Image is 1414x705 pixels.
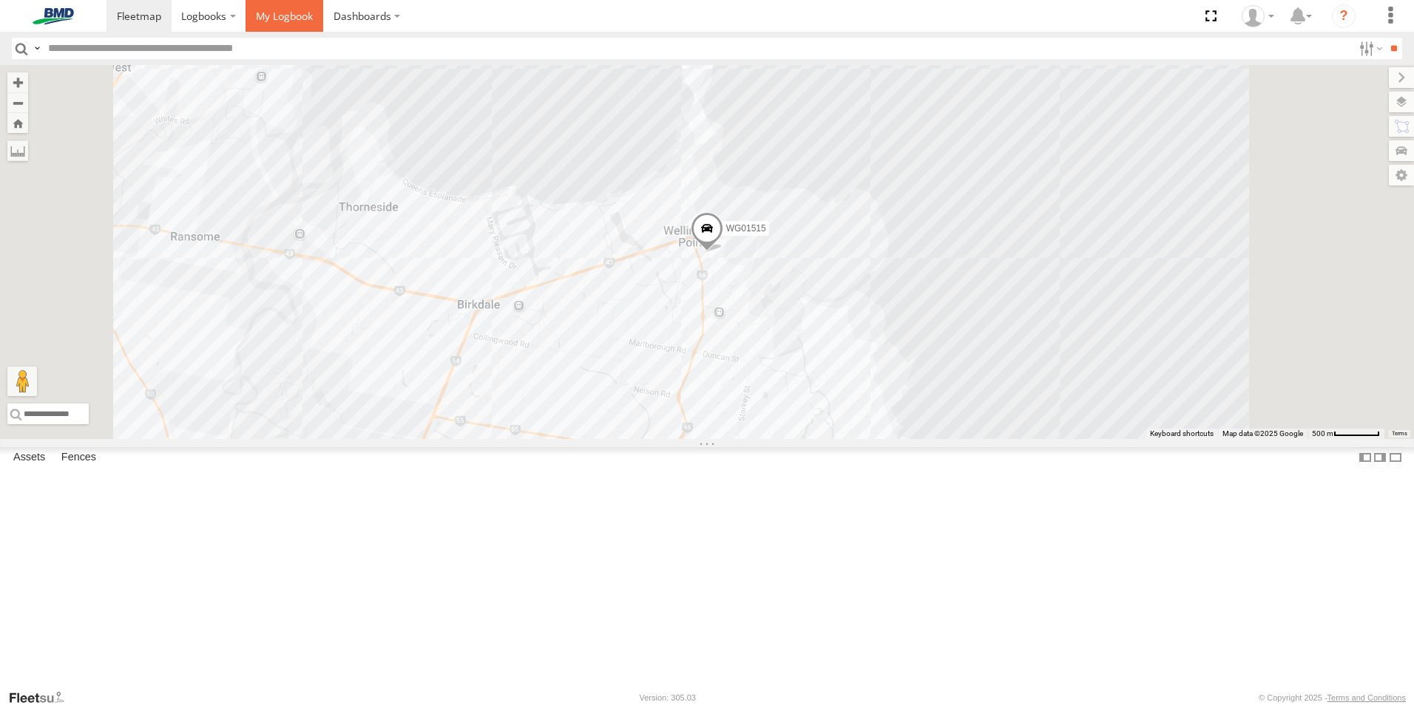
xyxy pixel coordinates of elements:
[1222,429,1303,437] span: Map data ©2025 Google
[7,140,28,161] label: Measure
[726,223,766,234] span: WG01515
[1353,38,1385,59] label: Search Filter Options
[1259,693,1406,702] div: © Copyright 2025 -
[1237,5,1279,27] div: Chris Brett
[1388,447,1403,469] label: Hide Summary Table
[6,447,53,468] label: Assets
[1389,165,1414,185] label: Map Settings
[1308,429,1384,439] button: Map scale: 500 m per 59 pixels
[7,367,37,396] button: Drag Pegman onto the map to open Street View
[1150,429,1214,439] button: Keyboard shortcuts
[1373,447,1387,469] label: Dock Summary Table to the Right
[1358,447,1373,469] label: Dock Summary Table to the Left
[7,72,28,92] button: Zoom in
[640,693,696,702] div: Version: 305.03
[7,92,28,113] button: Zoom out
[8,690,76,705] a: Visit our Website
[54,447,104,468] label: Fences
[1327,693,1406,702] a: Terms and Conditions
[15,8,92,24] img: bmd-logo.svg
[31,38,43,59] label: Search Query
[1332,4,1356,28] i: ?
[7,113,28,133] button: Zoom Home
[1392,431,1407,437] a: Terms
[1312,429,1333,437] span: 500 m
